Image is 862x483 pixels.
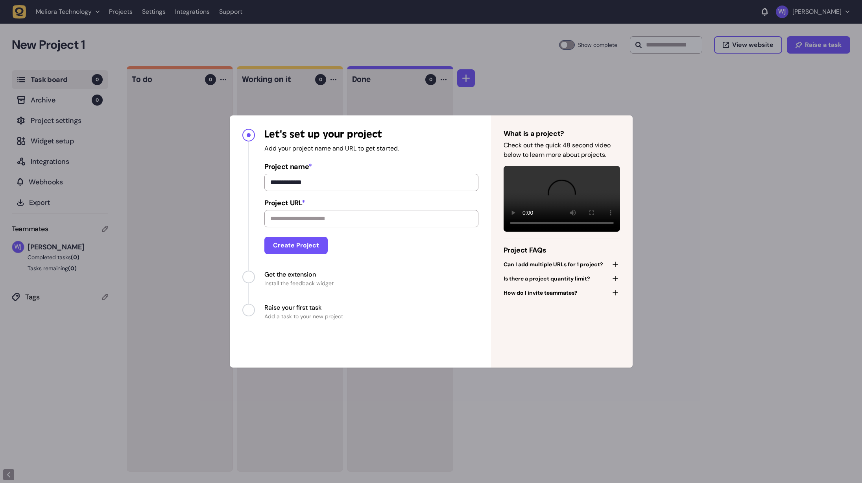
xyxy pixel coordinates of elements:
[504,141,620,160] p: Check out the quick 48 second video below to learn more about projects.
[504,287,620,298] button: How do I invite teammates?
[230,115,491,333] nav: Progress
[264,197,478,208] span: Project URL
[264,128,478,141] h4: Let's set up your project
[264,174,478,191] input: Project name*
[264,303,343,312] span: Raise your first task
[504,128,620,139] h4: What is a project?
[264,270,334,279] span: Get the extension
[264,237,328,254] button: Create Project
[504,245,620,256] h4: Project FAQs
[504,260,603,268] span: Can I add multiple URLs for 1 project?
[504,166,620,232] video: Your browser does not support the video tag.
[504,275,590,282] span: Is there a project quantity limit?
[504,273,620,284] button: Is there a project quantity limit?
[264,161,478,172] span: Project name
[264,144,478,153] p: Add your project name and URL to get started.
[264,279,334,287] span: Install the feedback widget
[504,259,620,270] button: Can I add multiple URLs for 1 project?
[504,289,578,297] span: How do I invite teammates?
[264,312,343,320] span: Add a task to your new project
[264,210,478,227] input: Project URL*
